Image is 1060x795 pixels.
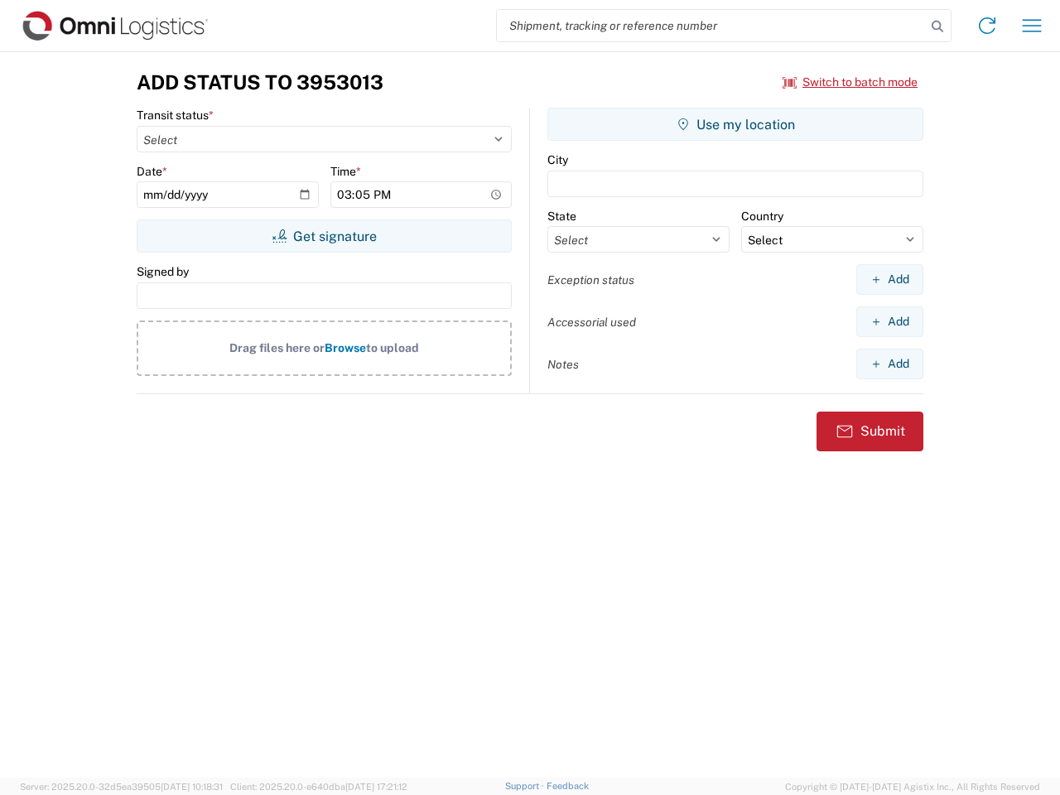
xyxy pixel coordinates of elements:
[856,349,923,379] button: Add
[785,779,1040,794] span: Copyright © [DATE]-[DATE] Agistix Inc., All Rights Reserved
[497,10,926,41] input: Shipment, tracking or reference number
[741,209,783,224] label: Country
[137,70,383,94] h3: Add Status to 3953013
[547,209,576,224] label: State
[547,357,579,372] label: Notes
[137,108,214,123] label: Transit status
[817,412,923,451] button: Submit
[547,315,636,330] label: Accessorial used
[547,272,634,287] label: Exception status
[547,152,568,167] label: City
[547,781,589,791] a: Feedback
[20,782,223,792] span: Server: 2025.20.0-32d5ea39505
[229,341,325,354] span: Drag files here or
[161,782,223,792] span: [DATE] 10:18:31
[505,781,547,791] a: Support
[137,164,167,179] label: Date
[330,164,361,179] label: Time
[325,341,366,354] span: Browse
[230,782,407,792] span: Client: 2025.20.0-e640dba
[366,341,419,354] span: to upload
[137,219,512,253] button: Get signature
[547,108,923,141] button: Use my location
[856,306,923,337] button: Add
[856,264,923,295] button: Add
[783,69,918,96] button: Switch to batch mode
[137,264,189,279] label: Signed by
[345,782,407,792] span: [DATE] 17:21:12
